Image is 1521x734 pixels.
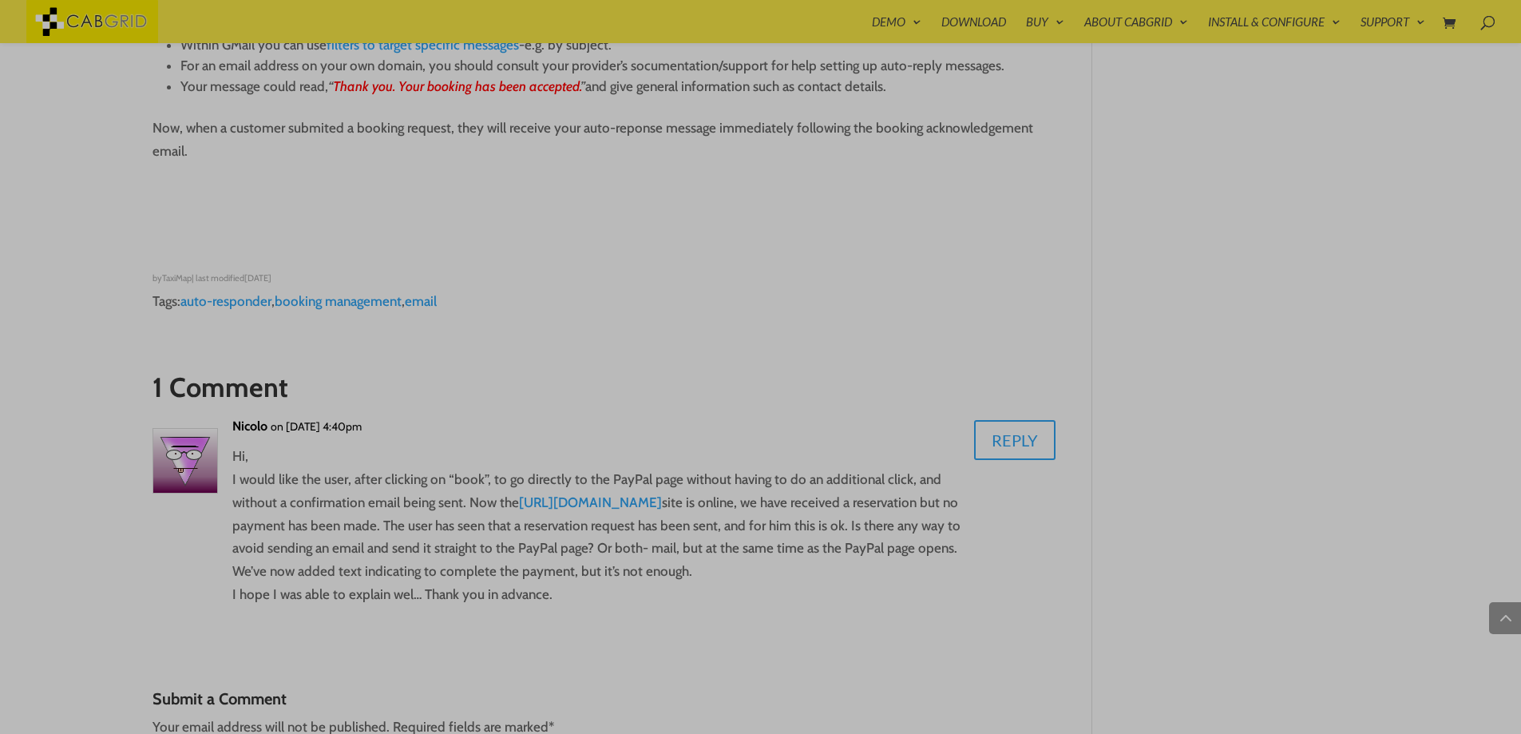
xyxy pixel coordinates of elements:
div: by | last modified [152,267,1056,290]
span: [DATE] [244,272,271,284]
span: Thank you. Your booking has been accepted. [333,78,580,94]
a: Download [941,16,1006,43]
h1: 1 Comment [152,373,1056,411]
a: filters to target specific messages [327,37,519,53]
a: Buy [1026,16,1064,43]
li: Your message could read, and give general information such as contact details. [180,76,1056,97]
li: For an email address on your own domain, you should consult your provider’s socumentation/support... [180,55,1056,76]
li: Within GMail you can use -e.g. by subject. [180,34,1056,55]
a: CabGrid Taxi Plugin [26,11,158,28]
a: Demo [872,16,921,43]
span: Submit a Comment [152,689,287,708]
span: on [DATE] 4:40pm [271,419,362,434]
li: to confirm booking requests. [152,12,1056,98]
a: auto-responder [180,293,271,309]
p: Now, when a customer submited a booking request, they will receive your auto-reponse message imme... [152,117,1056,163]
em: “ ” [328,78,585,94]
img: Nicolo [152,428,218,494]
a: About CabGrid [1084,16,1188,43]
a: Reply to Nicolo [974,420,1056,460]
p: Tags: , , [152,290,1056,313]
p: Hi, I would like the user, after clicking on “book”, to go directly to the PayPal page without ha... [232,445,968,606]
span: TaxiMap [162,267,192,290]
a: Support [1361,16,1425,43]
a: booking management [275,293,402,309]
a: Install & Configure [1208,16,1341,43]
a: Nicolo [232,415,267,438]
a: [URL][DOMAIN_NAME] [519,494,662,510]
a: email [405,293,437,309]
